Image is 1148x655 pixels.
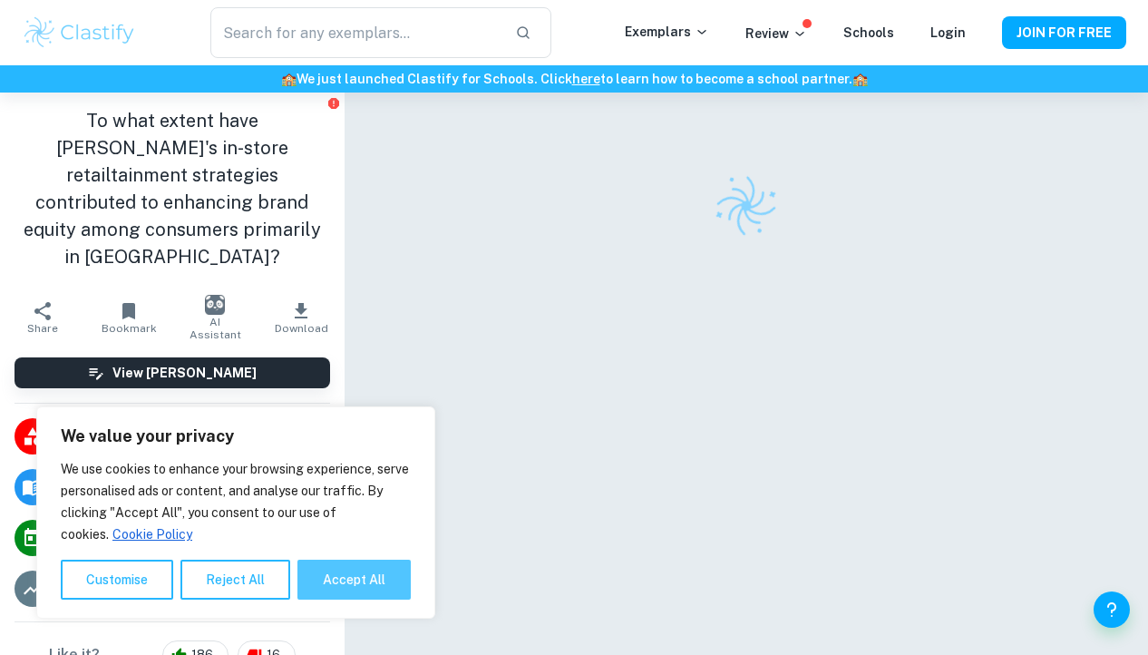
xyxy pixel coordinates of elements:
[297,560,411,600] button: Accept All
[27,322,58,335] span: Share
[705,165,786,246] img: Clastify logo
[36,406,435,619] div: We value your privacy
[4,69,1144,89] h6: We just launched Clastify for Schools. Click to learn how to become a school partner.
[112,526,193,543] a: Cookie Policy
[15,107,330,270] h1: To what extent have [PERSON_NAME]'s in-store retailtainment strategies contributed to enhancing b...
[183,316,248,341] span: AI Assistant
[930,25,966,40] a: Login
[86,292,172,343] button: Bookmark
[745,24,807,44] p: Review
[281,72,297,86] span: 🏫
[1002,16,1126,49] button: JOIN FOR FREE
[205,295,225,315] img: AI Assistant
[1094,591,1130,628] button: Help and Feedback
[210,7,501,58] input: Search for any exemplars...
[102,322,157,335] span: Bookmark
[112,363,257,383] h6: View [PERSON_NAME]
[61,425,411,447] p: We value your privacy
[61,458,411,545] p: We use cookies to enhance your browsing experience, serve personalised ads or content, and analys...
[22,15,137,51] img: Clastify logo
[61,560,173,600] button: Customise
[327,96,341,110] button: Report issue
[180,560,290,600] button: Reject All
[275,322,328,335] span: Download
[852,72,868,86] span: 🏫
[258,292,345,343] button: Download
[172,292,258,343] button: AI Assistant
[572,72,600,86] a: here
[625,22,709,42] p: Exemplars
[15,357,330,388] button: View [PERSON_NAME]
[843,25,894,40] a: Schools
